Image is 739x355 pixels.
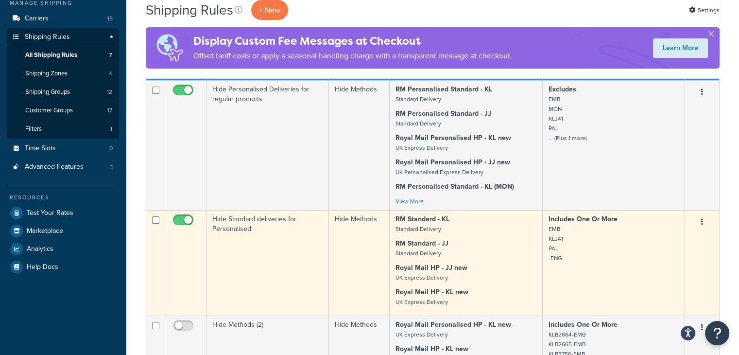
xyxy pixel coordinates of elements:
[7,65,119,83] li: Shipping Zones
[395,298,448,306] small: UK Express Delivery
[109,144,113,153] span: 0
[395,263,467,273] strong: Royal Mail HP - JJ new
[109,70,112,78] span: 4
[193,33,512,49] h4: Display Custom Fee Messages at Checkout
[206,80,329,210] td: Hide Personalised Deliveries for regular products
[206,210,329,316] td: Hide Standard deliveries for Personalised
[7,158,119,176] a: Advanced Features 1
[395,249,441,258] small: Standard Delivery
[110,125,112,133] span: 1
[7,46,119,64] li: All Shipping Rules
[7,240,119,258] a: Analytics
[7,120,119,138] a: Filters 1
[395,84,492,94] strong: RM Personalised Standard - KL
[27,263,58,271] span: Help Docs
[395,168,483,177] small: UK Personalised Express Delivery
[25,144,56,153] span: Time Slots
[395,225,441,233] small: Standard Delivery
[705,321,729,345] button: Open Resource Center
[7,83,119,101] li: Shipping Groups
[7,28,119,46] a: Shipping Rules
[395,344,468,354] strong: Royal Mail HP - KL new
[193,49,512,63] p: Offset tariff costs or apply a seasonal handling charge with a transparent message at checkout.
[653,38,708,58] a: Learn More
[107,15,113,23] span: 15
[395,95,441,104] small: Standard Delivery
[395,197,424,206] a: View More
[549,84,576,94] strong: Excludes
[7,46,119,64] a: All Shipping Rules 7
[146,27,193,69] img: duties-banner-06bc72dcb5fe05cb3f9472aba00be2ae8eb53ab6f0d8bb03d382ba314ac3c341.png
[111,163,113,171] span: 1
[27,209,73,217] span: Test Your Rates
[7,204,119,222] a: Test Your Rates
[395,181,514,192] strong: RM Personalised Standard - KL (MON)
[7,28,119,139] li: Shipping Rules
[7,83,119,101] a: Shipping Groups 12
[25,15,49,23] span: Carriers
[25,125,42,133] span: Filters
[395,143,448,152] small: UK Express Delivery
[7,140,119,158] li: Time Slots
[329,80,389,210] td: Hide Methods
[146,0,233,19] h1: Shipping Rules
[549,214,618,224] strong: Includes One Or More
[395,330,448,339] small: UK Express Delivery
[25,163,84,171] span: Advanced Features
[7,140,119,158] a: Time Slots 0
[395,287,468,297] strong: Royal Mail HP - KL new
[7,158,119,176] li: Advanced Features
[7,222,119,240] a: Marketplace
[107,88,112,96] span: 12
[109,51,112,59] span: 7
[395,157,510,167] strong: Royal Mail Personalised HP - JJ new
[329,210,389,316] td: Hide Methods
[7,194,119,202] div: Resources
[395,108,491,119] strong: RM Personalised Standard - JJ
[395,133,511,143] strong: Royal Mail Personalised HP - KL new
[549,319,618,330] strong: Includes One Or More
[689,3,720,17] a: Settings
[549,95,587,142] small: EMB MON KLJ41 PAL ... (Plus 1 more)
[395,119,441,128] small: Standard Delivery
[7,65,119,83] a: Shipping Zones 4
[25,106,73,115] span: Customer Groups
[395,214,449,224] strong: RM Standard - KL
[7,10,119,28] li: Carriers
[25,88,70,96] span: Shipping Groups
[395,273,448,282] small: UK Express Delivery
[107,106,112,115] span: 17
[395,319,511,330] strong: Royal Mail Personalised HP - KL new
[7,102,119,120] a: Customer Groups 17
[25,70,68,78] span: Shipping Zones
[395,238,448,248] strong: RM Standard - JJ
[7,102,119,120] li: Customer Groups
[25,33,70,41] span: Shipping Rules
[25,51,77,59] span: All Shipping Rules
[27,227,63,235] span: Marketplace
[7,258,119,276] a: Help Docs
[7,120,119,138] li: Filters
[549,225,563,263] small: EMB KLJ41 PAL -ENG
[27,245,53,253] span: Analytics
[7,10,119,28] a: Carriers 15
